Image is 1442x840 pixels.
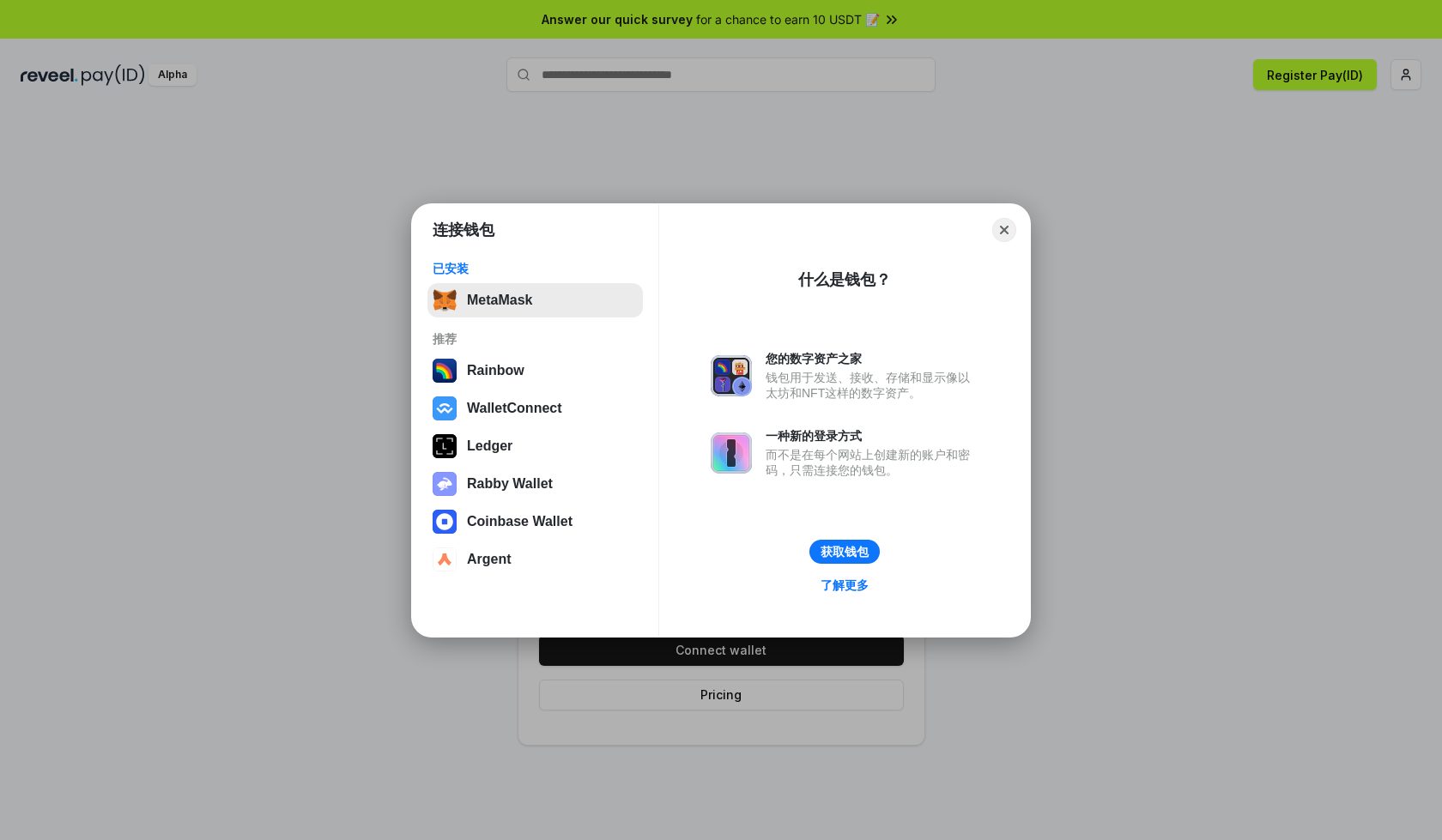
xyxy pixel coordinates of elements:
[766,370,978,401] div: 钱包用于发送、接收、存储和显示像以太坊和NFT这样的数字资产。
[433,510,457,534] img: svg+xml,%3Csvg%20width%3D%2228%22%20height%3D%2228%22%20viewBox%3D%220%200%2028%2028%22%20fill%3D...
[427,542,643,577] button: Argent
[821,544,869,559] div: 获取钱包
[467,438,512,454] div: Ledger
[433,434,457,458] img: svg+xml,%3Csvg%20xmlns%3D%22http%3A%2F%2Fwww.w3.org%2F2000%2Fsvg%22%20width%3D%2228%22%20height%3...
[810,574,879,596] a: 了解更多
[766,447,978,478] div: 而不是在每个网站上创建新的账户和密码，只需连接您的钱包。
[467,552,512,567] div: Argent
[433,547,457,571] img: svg+xml,%3Csvg%20width%3D%2228%22%20height%3D%2228%22%20viewBox%3D%220%200%2028%2028%22%20fill%3D...
[766,428,978,444] div: 一种新的登录方式
[467,476,553,492] div: Rabby Wallet
[467,401,562,416] div: WalletConnect
[427,283,643,317] button: MetaMask
[427,467,643,501] button: Rabby Wallet
[433,261,638,276] div: 已安装
[809,540,880,564] button: 获取钱包
[992,218,1016,242] button: Close
[766,351,978,366] div: 您的数字资产之家
[427,354,643,388] button: Rainbow
[427,391,643,426] button: WalletConnect
[433,331,638,347] div: 推荐
[467,514,573,529] div: Coinbase Wallet
[433,288,457,312] img: svg+xml,%3Csvg%20fill%3D%22none%22%20height%3D%2233%22%20viewBox%3D%220%200%2035%2033%22%20width%...
[711,432,752,474] img: svg+xml,%3Csvg%20xmlns%3D%22http%3A%2F%2Fwww.w3.org%2F2000%2Fsvg%22%20fill%3D%22none%22%20viewBox...
[433,396,457,420] img: svg+xml,%3Csvg%20width%3D%2228%22%20height%3D%2228%22%20viewBox%3D%220%200%2028%2028%22%20fill%3D...
[427,429,643,463] button: Ledger
[467,293,532,308] div: MetaMask
[433,359,457,383] img: svg+xml,%3Csvg%20width%3D%22120%22%20height%3D%22120%22%20viewBox%3D%220%200%20120%20120%22%20fil...
[467,363,524,378] div: Rainbow
[821,577,869,593] div: 了解更多
[433,472,457,496] img: svg+xml,%3Csvg%20xmlns%3D%22http%3A%2F%2Fwww.w3.org%2F2000%2Fsvg%22%20fill%3D%22none%22%20viewBox...
[711,355,752,396] img: svg+xml,%3Csvg%20xmlns%3D%22http%3A%2F%2Fwww.w3.org%2F2000%2Fsvg%22%20fill%3D%22none%22%20viewBox...
[433,220,494,240] h1: 连接钱包
[798,269,891,290] div: 什么是钱包？
[427,505,643,539] button: Coinbase Wallet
